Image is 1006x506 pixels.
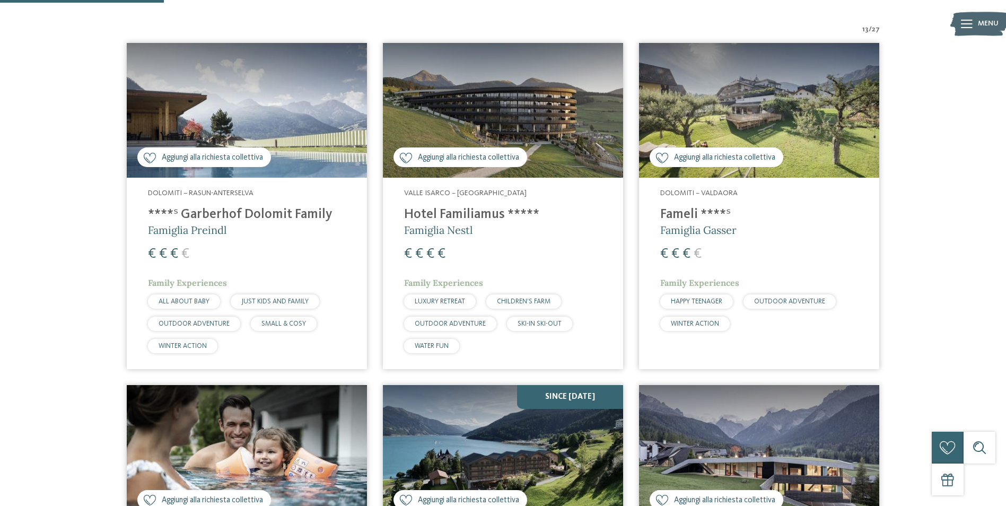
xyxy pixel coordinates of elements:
a: Cercate un hotel per famiglie? Qui troverete solo i migliori! Aggiungi alla richiesta collettiva ... [639,43,879,369]
img: Cercate un hotel per famiglie? Qui troverete solo i migliori! [127,43,367,178]
span: € [426,247,434,261]
span: ALL ABOUT BABY [159,298,209,305]
span: € [671,247,679,261]
span: Aggiungi alla richiesta collettiva [674,495,775,506]
span: Famiglia Preindl [148,223,226,237]
span: Dolomiti – Valdaora [660,189,738,197]
span: € [660,247,668,261]
h4: ****ˢ Garberhof Dolomit Family [148,207,346,223]
span: Dolomiti – Rasun-Anterselva [148,189,253,197]
span: Famiglia Gasser [660,223,737,237]
span: JUST KIDS AND FAMILY [241,298,309,305]
span: € [404,247,412,261]
span: Family Experiences [148,277,227,288]
span: € [159,247,167,261]
span: WINTER ACTION [159,343,207,350]
span: Aggiungi alla richiesta collettiva [162,495,263,506]
span: CHILDREN’S FARM [497,298,550,305]
span: HAPPY TEENAGER [671,298,722,305]
span: € [438,247,445,261]
span: Family Experiences [404,277,483,288]
span: 27 [872,24,880,35]
img: Cercate un hotel per famiglie? Qui troverete solo i migliori! [383,43,623,178]
span: WINTER ACTION [671,320,719,327]
span: € [694,247,702,261]
span: Famiglia Nestl [404,223,473,237]
span: OUTDOOR ADVENTURE [415,320,486,327]
span: SMALL & COSY [261,320,306,327]
span: Valle Isarco – [GEOGRAPHIC_DATA] [404,189,527,197]
img: Cercate un hotel per famiglie? Qui troverete solo i migliori! [639,43,879,178]
span: Aggiungi alla richiesta collettiva [418,152,519,163]
span: Family Experiences [660,277,739,288]
span: € [148,247,156,261]
span: Aggiungi alla richiesta collettiva [162,152,263,163]
span: € [683,247,690,261]
span: Aggiungi alla richiesta collettiva [418,495,519,506]
span: 13 [862,24,869,35]
span: € [170,247,178,261]
span: WATER FUN [415,343,449,350]
span: / [869,24,872,35]
span: € [415,247,423,261]
span: OUTDOOR ADVENTURE [754,298,825,305]
span: € [181,247,189,261]
span: LUXURY RETREAT [415,298,465,305]
a: Cercate un hotel per famiglie? Qui troverete solo i migliori! Aggiungi alla richiesta collettiva ... [127,43,367,369]
span: SKI-IN SKI-OUT [518,320,562,327]
span: Aggiungi alla richiesta collettiva [674,152,775,163]
span: OUTDOOR ADVENTURE [159,320,230,327]
a: Cercate un hotel per famiglie? Qui troverete solo i migliori! Aggiungi alla richiesta collettiva ... [383,43,623,369]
